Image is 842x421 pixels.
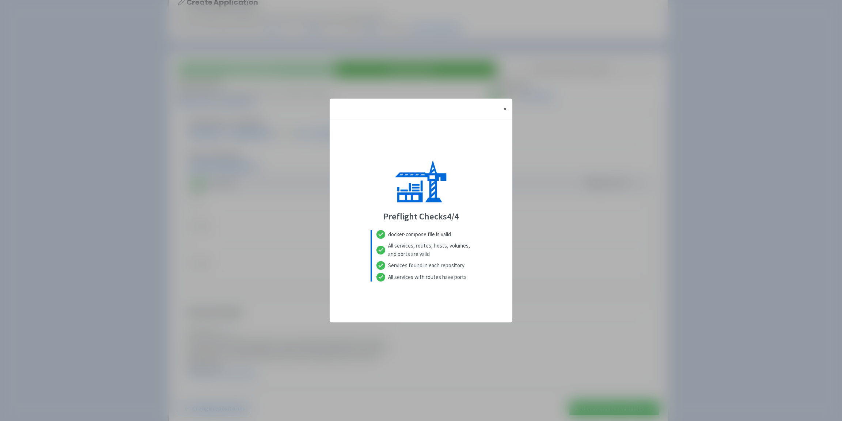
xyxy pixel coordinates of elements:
div: All services, routes, hosts, volumes, and ports are valid [371,240,471,260]
div: docker-compose file is valid [371,230,471,240]
div: Services found in each repository [371,260,471,271]
div: All services with routes have ports [371,271,471,282]
span: × [504,105,507,112]
h3: Preflight Checks 4 / 4 [383,212,459,221]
